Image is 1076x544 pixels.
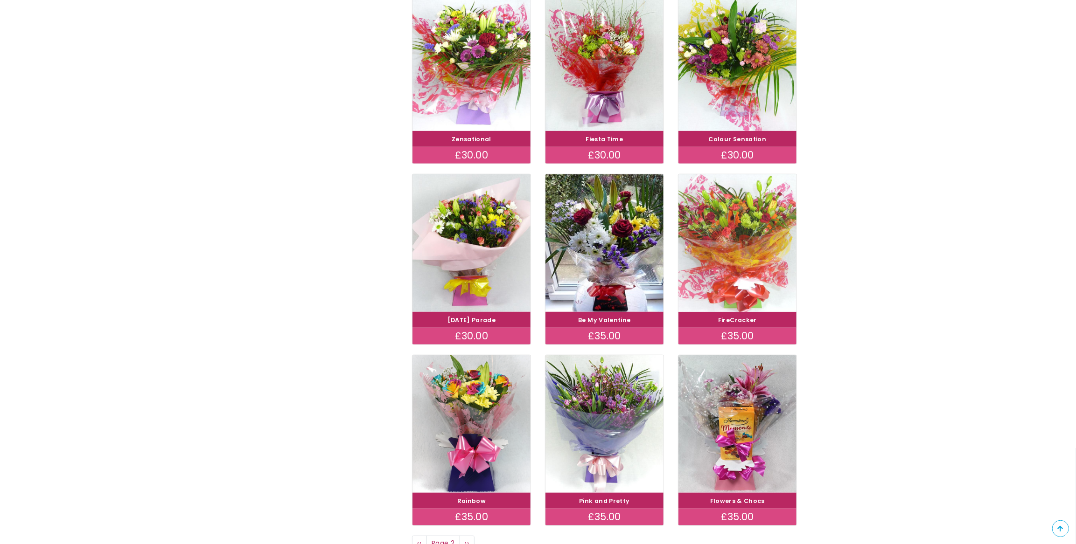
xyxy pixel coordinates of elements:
[709,135,767,143] a: Colour Sensation
[718,316,757,324] a: FireCracker
[412,328,531,344] div: £30.00
[671,166,804,320] img: FireCracker
[412,509,531,525] div: £35.00
[678,355,797,493] img: Flowers & Chocs
[545,174,664,312] img: Be My Valentine
[545,147,664,164] div: £30.00
[412,147,531,164] div: £30.00
[586,135,623,143] a: Fiesta Time
[412,355,531,493] img: Rainbow bouquet
[545,355,664,493] img: Pink and Pretty
[452,135,491,143] a: Zensational
[710,497,765,505] a: Flowers & Chocs
[678,147,797,164] div: £30.00
[457,497,486,505] a: Rainbow
[447,316,496,324] a: [DATE] Parade
[578,316,630,324] a: Be My Valentine
[678,509,797,525] div: £35.00
[412,174,531,312] img: Carnival Parade
[579,497,629,505] a: Pink and Pretty
[545,328,664,344] div: £35.00
[545,509,664,525] div: £35.00
[678,328,797,344] div: £35.00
